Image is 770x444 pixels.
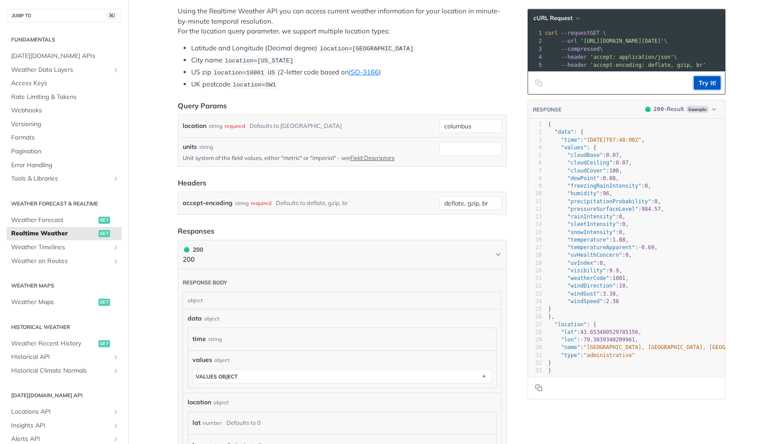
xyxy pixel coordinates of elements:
[191,55,507,66] li: City name
[7,282,122,290] h2: Weather Maps
[98,217,110,224] span: get
[528,167,542,175] div: 7
[528,198,542,206] div: 11
[590,54,674,60] span: 'accept: application/json'
[213,70,275,76] span: location=10001 US
[567,190,599,197] span: "humidity"
[619,229,622,235] span: 0
[7,214,122,227] a: Weather Forecastget
[178,6,507,37] p: Using the Realtime Weather API you can access current weather information for your location in mi...
[642,206,661,212] span: 984.57
[528,321,542,329] div: 27
[528,259,542,267] div: 19
[545,30,606,36] span: GET \
[545,46,603,52] span: \
[548,329,642,335] span: : ,
[112,422,119,429] button: Show subpages for Insights API
[545,38,668,44] span: \
[209,119,222,132] div: string
[548,152,622,158] span: : ,
[11,407,110,416] span: Locations API
[178,226,214,236] div: Responses
[580,337,583,343] span: -
[554,129,573,135] span: "data"
[548,168,622,174] span: : ,
[548,275,629,281] span: : ,
[548,252,632,258] span: : ,
[11,147,119,156] span: Pagination
[619,283,625,289] span: 10
[183,255,203,265] p: 200
[7,36,122,44] h2: Fundamentals
[183,292,499,309] div: object
[548,198,661,205] span: : ,
[7,241,122,254] a: Weather TimelinesShow subpages for Weather Timelines
[98,340,110,347] span: get
[203,416,222,429] div: number
[545,54,677,60] span: \
[548,137,645,143] span: : ,
[694,76,721,90] button: Try It!
[528,175,542,182] div: 8
[191,67,507,78] li: US zip (2-letter code based on )
[530,14,582,23] button: cURL Request
[528,213,542,221] div: 13
[528,159,542,167] div: 6
[567,160,612,166] span: "cloudCeiling"
[528,344,542,351] div: 30
[178,177,206,188] div: Headers
[226,416,261,429] div: Defaults to 0
[7,255,122,268] a: Weather on RoutesShow subpages for Weather on Routes
[225,58,293,64] span: location=[US_STATE]
[11,257,110,266] span: Weather on Routes
[528,53,543,61] div: 4
[532,76,545,90] button: Copy to clipboard
[7,405,122,419] a: Locations APIShow subpages for Locations API
[638,244,641,251] span: -
[528,206,542,213] div: 12
[567,298,602,304] span: "windSpeed"
[561,54,587,60] span: --header
[11,339,96,348] span: Weather Recent History
[112,408,119,415] button: Show subpages for Locations API
[7,364,122,378] a: Historical Climate NormalsShow subpages for Historical Climate Normals
[606,298,619,304] span: 2.38
[192,355,212,365] span: values
[528,313,542,321] div: 26
[548,267,622,274] span: : ,
[548,244,658,251] span: : ,
[580,38,664,44] span: '[URL][DOMAIN_NAME][DATE]'
[7,145,122,158] a: Pagination
[654,106,664,112] span: 200
[276,197,348,210] div: Defaults to deflate, gzip, br
[567,221,619,227] span: "sleetIntensity"
[11,229,96,238] span: Realtime Weather
[192,333,206,345] label: time
[7,49,122,63] a: [DATE][DOMAIN_NAME] APIs
[112,244,119,251] button: Show subpages for Weather Timelines
[548,214,626,220] span: : ,
[548,313,555,320] span: },
[7,172,122,185] a: Tools & LibrariesShow subpages for Tools & Libraries
[528,359,542,367] div: 32
[613,237,626,243] span: 1.88
[183,142,197,152] label: units
[561,344,580,350] span: "name"
[251,197,271,210] div: required
[11,52,119,61] span: [DATE][DOMAIN_NAME] APIs
[7,419,122,432] a: Insights APIShow subpages for Insights API
[528,29,543,37] div: 1
[548,321,596,328] span: : {
[622,221,625,227] span: 0
[686,106,709,113] span: Example
[528,144,542,152] div: 4
[11,66,110,74] span: Weather Data Layers
[532,381,545,395] button: Copy to clipboard
[561,137,580,143] span: "time"
[178,100,227,111] div: Query Params
[641,105,721,114] button: 200200-ResultExample
[7,200,122,208] h2: Weather Forecast & realtime
[528,37,543,45] div: 2
[567,267,606,274] span: "visibility"
[548,144,596,151] span: : {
